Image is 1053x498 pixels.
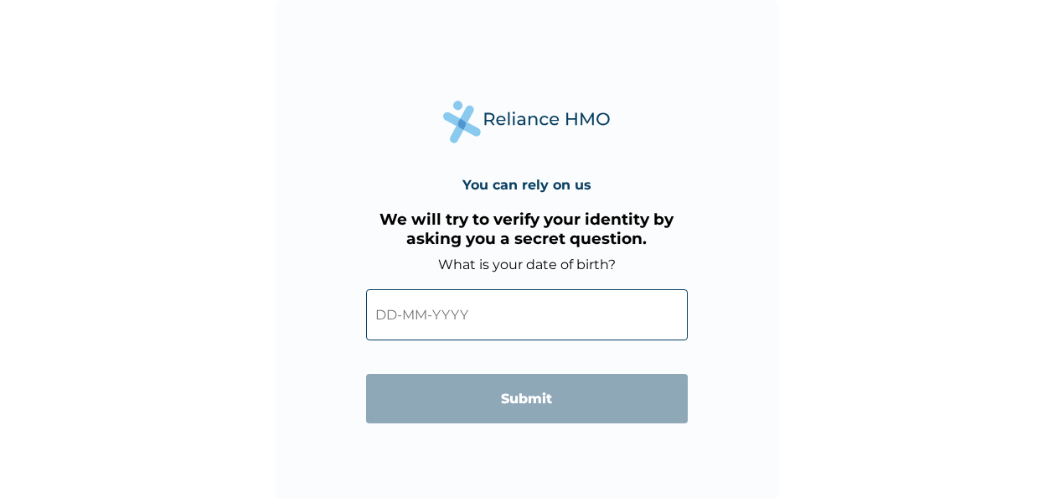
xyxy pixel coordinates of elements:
[366,289,688,340] input: DD-MM-YYYY
[366,374,688,423] input: Submit
[366,210,688,248] h3: We will try to verify your identity by asking you a secret question.
[443,101,611,143] img: Reliance Health's Logo
[462,177,591,193] h4: You can rely on us
[438,257,616,272] label: What is your date of birth?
